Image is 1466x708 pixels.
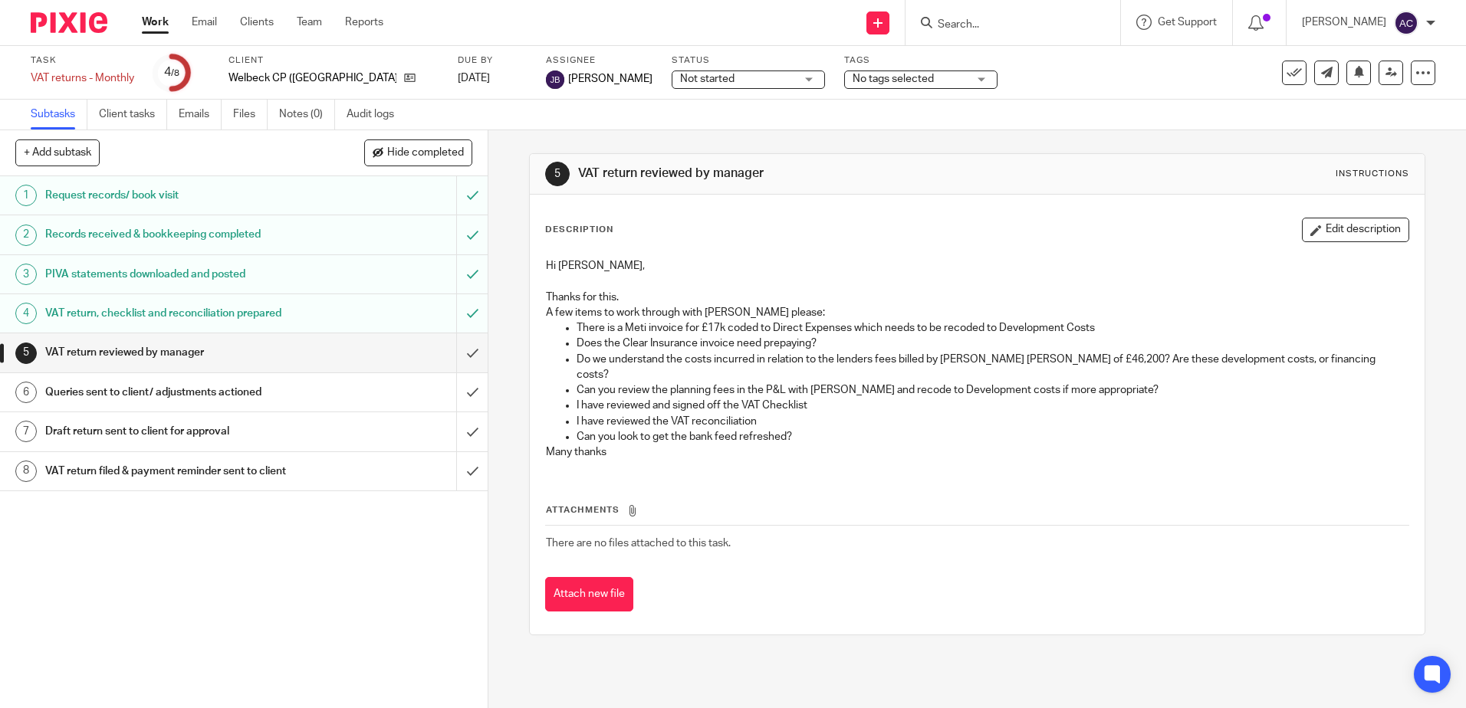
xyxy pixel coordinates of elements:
[164,64,179,81] div: 4
[577,429,1408,444] p: Can you look to get the bank feed refreshed?
[546,54,652,67] label: Assignee
[577,414,1408,429] p: I have reviewed the VAT reconciliation
[45,184,309,207] h1: Request records/ book visit
[577,352,1408,383] p: Do we understand the costs incurred in relation to the lenders fees billed by [PERSON_NAME] [PERS...
[99,100,167,129] a: Client tasks
[15,139,100,166] button: + Add subtask
[45,420,309,443] h1: Draft return sent to client for approval
[45,460,309,483] h1: VAT return filed & payment reminder sent to client
[577,336,1408,351] p: Does the Clear Insurance invoice need prepaying?
[228,54,439,67] label: Client
[297,15,322,30] a: Team
[568,71,652,87] span: [PERSON_NAME]
[545,224,613,236] p: Description
[387,147,464,159] span: Hide completed
[546,70,564,89] img: svg%3E
[15,303,37,324] div: 4
[15,461,37,482] div: 8
[45,223,309,246] h1: Records received & bookkeeping completed
[171,69,179,77] small: /8
[458,54,527,67] label: Due by
[545,162,570,186] div: 5
[228,70,396,86] p: Welbeck CP ([GEOGRAPHIC_DATA]) Ltd
[347,100,406,129] a: Audit logs
[546,290,1408,305] p: Thanks for this.
[240,15,274,30] a: Clients
[142,15,169,30] a: Work
[15,421,37,442] div: 7
[1336,168,1409,180] div: Instructions
[1158,17,1217,28] span: Get Support
[577,398,1408,413] p: I have reviewed and signed off the VAT Checklist
[458,73,490,84] span: [DATE]
[45,302,309,325] h1: VAT return, checklist and reconciliation prepared
[672,54,825,67] label: Status
[45,381,309,404] h1: Queries sent to client/ adjustments actioned
[844,54,998,67] label: Tags
[31,54,134,67] label: Task
[45,263,309,286] h1: PIVA statements downloaded and posted
[936,18,1074,32] input: Search
[1302,15,1386,30] p: [PERSON_NAME]
[192,15,217,30] a: Email
[577,320,1408,336] p: There is a Meti invoice for £17k coded to Direct Expenses which needs to be recoded to Developmen...
[45,341,309,364] h1: VAT return reviewed by manager
[179,100,222,129] a: Emails
[15,185,37,206] div: 1
[546,538,731,549] span: There are no files attached to this task.
[546,258,1408,274] p: Hi [PERSON_NAME],
[15,264,37,285] div: 3
[345,15,383,30] a: Reports
[279,100,335,129] a: Notes (0)
[233,100,268,129] a: Files
[1394,11,1418,35] img: svg%3E
[15,225,37,246] div: 2
[31,12,107,33] img: Pixie
[577,382,1408,398] p: Can you review the planning fees in the P&L with [PERSON_NAME] and recode to Development costs if...
[546,444,1408,460] p: Many thanks
[546,305,1408,320] p: A few items to work through with [PERSON_NAME] please:
[680,74,735,84] span: Not started
[545,577,633,611] button: Attach new file
[15,382,37,403] div: 6
[578,166,1010,182] h1: VAT return reviewed by manager
[1302,218,1409,242] button: Edit description
[853,74,934,84] span: No tags selected
[31,100,87,129] a: Subtasks
[15,343,37,364] div: 5
[546,506,620,514] span: Attachments
[31,70,134,86] div: VAT returns - Monthly
[364,139,472,166] button: Hide completed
